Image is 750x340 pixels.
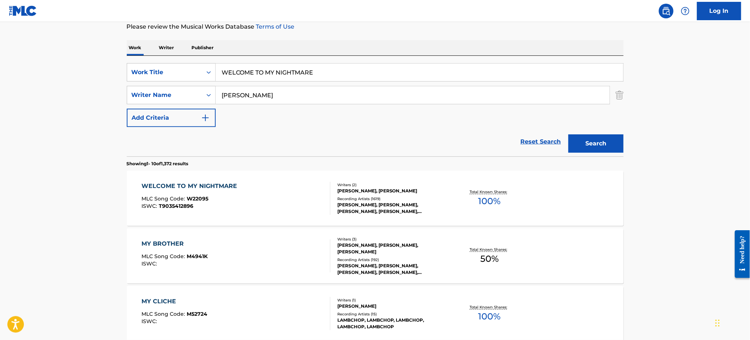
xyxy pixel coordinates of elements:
[132,91,198,100] div: Writer Name
[337,196,448,202] div: Recording Artists ( 1619 )
[127,160,189,167] p: Showing 1 - 10 of 1,372 results
[713,305,750,340] iframe: Chat Widget
[337,311,448,317] div: Recording Artists ( 15 )
[187,311,207,317] span: M52724
[127,109,216,127] button: Add Criteria
[141,253,187,260] span: MLC Song Code :
[337,303,448,310] div: [PERSON_NAME]
[127,63,624,156] form: Search Form
[729,224,750,283] iframe: Resource Center
[187,195,208,202] span: W22095
[659,4,674,18] a: Public Search
[517,134,565,150] a: Reset Search
[201,113,210,122] img: 9d2ae6d4665cec9f34b9.svg
[9,6,37,16] img: MLC Logo
[337,297,448,303] div: Writers ( 1 )
[127,228,624,283] a: MY BROTHERMLC Song Code:M4941KISWC:Writers (3)[PERSON_NAME], [PERSON_NAME], [PERSON_NAME]Recordin...
[337,242,448,255] div: [PERSON_NAME], [PERSON_NAME], [PERSON_NAME]
[141,239,208,248] div: MY BROTHER
[127,171,624,226] a: WELCOME TO MY NIGHTMAREMLC Song Code:W22095ISWC:T9035412896Writers (2)[PERSON_NAME], [PERSON_NAME...
[470,247,509,252] p: Total Known Shares:
[337,188,448,194] div: [PERSON_NAME], [PERSON_NAME]
[127,40,144,55] p: Work
[715,312,720,334] div: Drag
[678,4,693,18] div: Help
[141,182,241,191] div: WELCOME TO MY NIGHTMARE
[157,40,176,55] p: Writer
[480,252,499,265] span: 50 %
[159,203,193,209] span: T9035412896
[478,310,501,323] span: 100 %
[255,23,295,30] a: Terms of Use
[616,86,624,104] img: Delete Criterion
[662,7,671,15] img: search
[568,134,624,153] button: Search
[470,189,509,195] p: Total Known Shares:
[187,253,208,260] span: M4941K
[697,2,741,20] a: Log In
[337,257,448,263] div: Recording Artists ( 192 )
[681,7,690,15] img: help
[127,22,624,31] p: Please review the Musical Works Database
[141,311,187,317] span: MLC Song Code :
[337,202,448,215] div: [PERSON_NAME], [PERSON_NAME], [PERSON_NAME], [PERSON_NAME], [PERSON_NAME]
[141,297,207,306] div: MY CLICHE
[478,195,501,208] span: 100 %
[132,68,198,77] div: Work Title
[141,318,159,325] span: ISWC :
[141,260,159,267] span: ISWC :
[337,317,448,330] div: LAMBCHOP, LAMBCHOP, LAMBCHOP, LAMBCHOP, LAMBCHOP
[141,195,187,202] span: MLC Song Code :
[190,40,216,55] p: Publisher
[470,304,509,310] p: Total Known Shares:
[337,236,448,242] div: Writers ( 3 )
[337,263,448,276] div: [PERSON_NAME], [PERSON_NAME], [PERSON_NAME], [PERSON_NAME], [PERSON_NAME]
[337,182,448,188] div: Writers ( 2 )
[141,203,159,209] span: ISWC :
